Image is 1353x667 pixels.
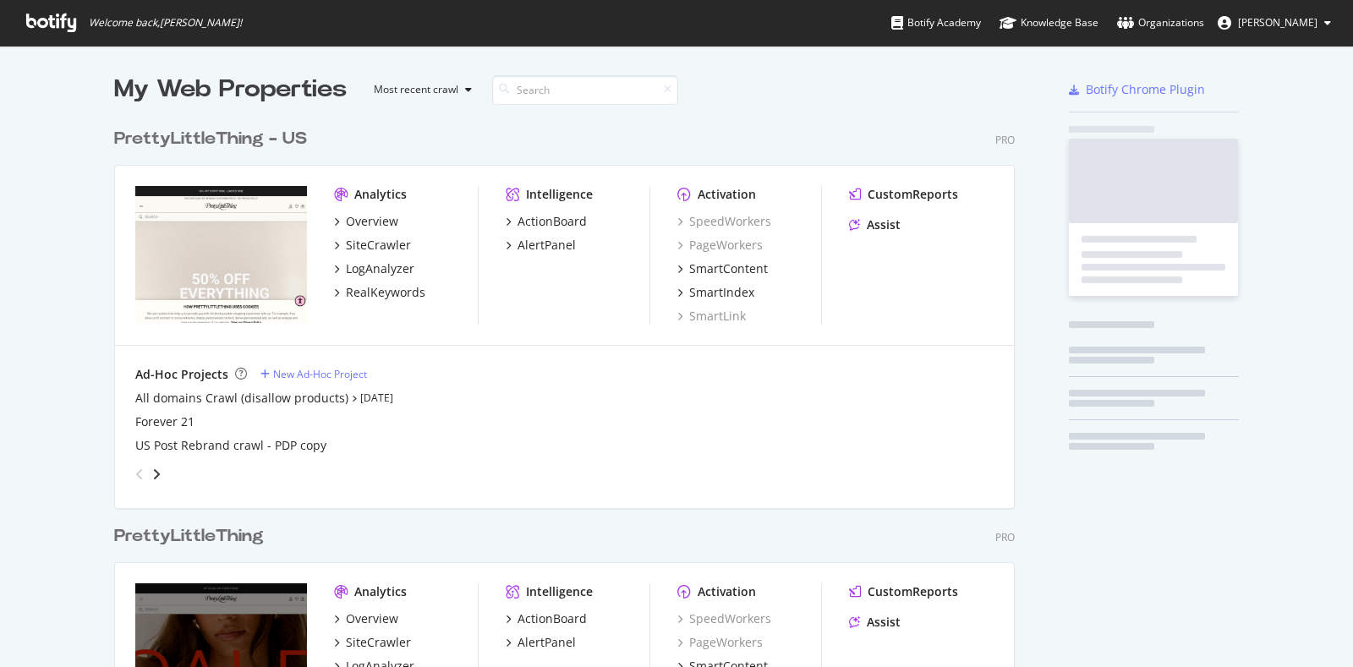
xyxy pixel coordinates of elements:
button: [PERSON_NAME] [1204,9,1345,36]
div: PrettyLittleThing - US [114,127,307,151]
a: ActionBoard [506,610,587,627]
a: SpeedWorkers [677,610,771,627]
div: Pro [995,133,1015,147]
a: AlertPanel [506,237,576,254]
div: Assist [867,614,901,631]
a: PrettyLittleThing - US [114,127,314,151]
div: Overview [346,610,398,627]
div: Activation [698,186,756,203]
a: PageWorkers [677,237,763,254]
div: SmartContent [689,260,768,277]
a: SiteCrawler [334,634,411,651]
div: Activation [698,583,756,600]
button: Most recent crawl [360,76,479,103]
a: SmartContent [677,260,768,277]
div: New Ad-Hoc Project [273,367,367,381]
div: My Web Properties [114,73,347,107]
a: LogAnalyzer [334,260,414,277]
a: CustomReports [849,583,958,600]
a: Assist [849,614,901,631]
a: CustomReports [849,186,958,203]
a: Assist [849,216,901,233]
div: Overview [346,213,398,230]
div: Botify Academy [891,14,981,31]
a: Botify Chrome Plugin [1069,81,1205,98]
div: Knowledge Base [1000,14,1098,31]
a: SmartLink [677,308,746,325]
div: Intelligence [526,186,593,203]
div: Organizations [1117,14,1204,31]
a: ActionBoard [506,213,587,230]
div: SiteCrawler [346,237,411,254]
div: CustomReports [868,583,958,600]
a: AlertPanel [506,634,576,651]
div: AlertPanel [518,634,576,651]
span: Welcome back, [PERSON_NAME] ! [89,16,242,30]
div: Most recent crawl [374,85,458,95]
span: Martha Williams [1238,15,1317,30]
img: prettylittlething.us [135,186,307,323]
div: Analytics [354,186,407,203]
div: angle-right [151,466,162,483]
a: PrettyLittleThing [114,524,271,549]
a: All domains Crawl (disallow products) [135,390,348,407]
a: PageWorkers [677,634,763,651]
div: ActionBoard [518,610,587,627]
a: [DATE] [360,391,393,405]
div: Intelligence [526,583,593,600]
div: Ad-Hoc Projects [135,366,228,383]
div: Botify Chrome Plugin [1086,81,1205,98]
a: RealKeywords [334,284,425,301]
div: SmartIndex [689,284,754,301]
div: Assist [867,216,901,233]
div: CustomReports [868,186,958,203]
a: Overview [334,610,398,627]
a: Overview [334,213,398,230]
div: Pro [995,530,1015,544]
div: Analytics [354,583,407,600]
div: AlertPanel [518,237,576,254]
a: New Ad-Hoc Project [260,367,367,381]
div: PrettyLittleThing [114,524,264,549]
a: SpeedWorkers [677,213,771,230]
div: SiteCrawler [346,634,411,651]
a: SmartIndex [677,284,754,301]
a: SiteCrawler [334,237,411,254]
a: Forever 21 [135,413,194,430]
a: US Post Rebrand crawl - PDP copy [135,437,326,454]
input: Search [492,75,678,105]
div: RealKeywords [346,284,425,301]
div: angle-left [129,461,151,488]
div: LogAnalyzer [346,260,414,277]
div: ActionBoard [518,213,587,230]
